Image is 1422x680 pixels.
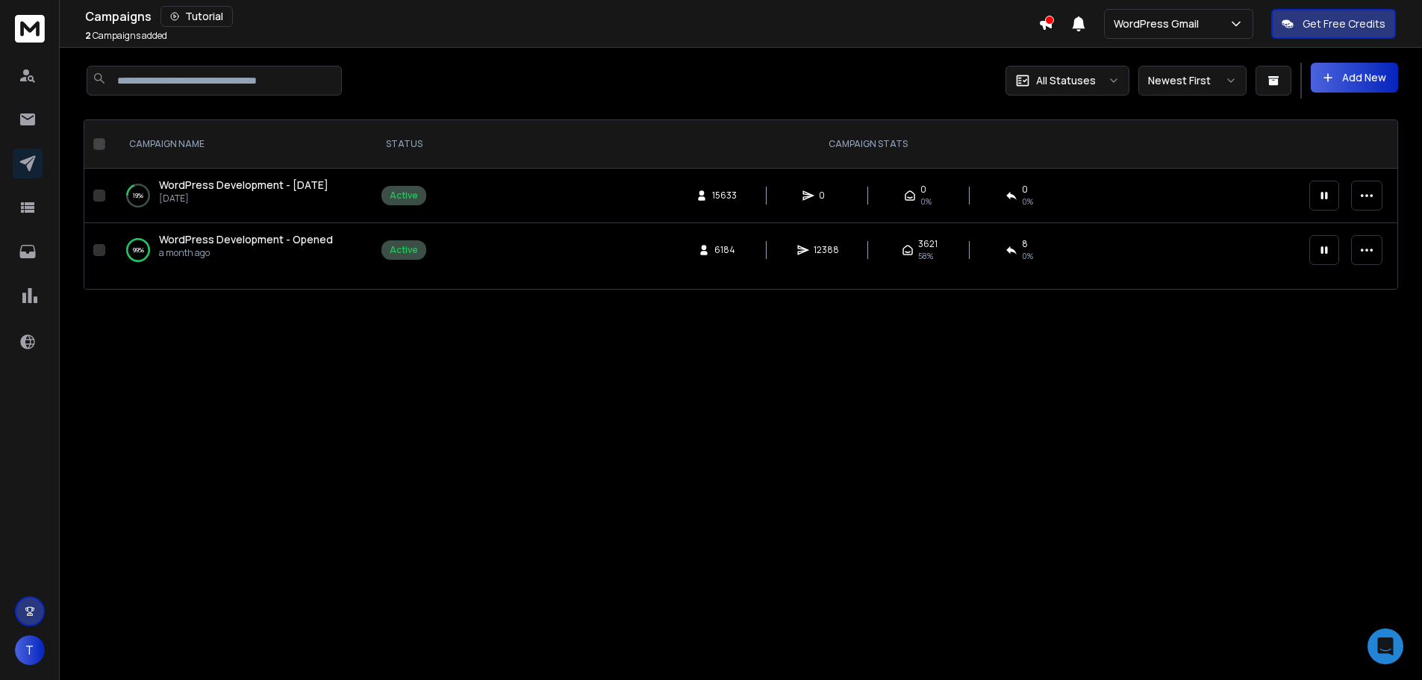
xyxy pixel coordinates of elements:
p: Campaigns added [85,30,167,42]
span: 2 [85,29,91,42]
span: 58 % [918,250,933,262]
td: 19%WordPress Development - [DATE][DATE] [111,169,372,223]
a: WordPress Development - [DATE] [159,178,328,193]
p: All Statuses [1036,73,1096,88]
p: 19 % [133,188,143,203]
span: 12388 [814,244,839,256]
button: Newest First [1138,66,1247,96]
td: 99%WordPress Development - Openeda month ago [111,223,372,278]
button: T [15,635,45,665]
span: 0 [920,184,926,196]
th: CAMPAIGN NAME [111,120,372,169]
span: 8 [1022,238,1028,250]
div: Active [390,244,418,256]
div: Open Intercom Messenger [1368,628,1403,664]
span: 15633 [712,190,737,202]
span: 0 % [1022,250,1033,262]
p: WordPress Gmail [1114,16,1205,31]
p: Get Free Credits [1303,16,1385,31]
span: 6184 [714,244,735,256]
div: Campaigns [85,6,1038,27]
p: [DATE] [159,193,328,205]
p: 99 % [133,243,144,258]
span: 0 [819,190,834,202]
p: a month ago [159,247,333,259]
span: 0 [1022,184,1028,196]
span: 0% [1022,196,1033,208]
div: Active [390,190,418,202]
span: WordPress Development - Opened [159,232,333,246]
button: Tutorial [160,6,233,27]
button: Get Free Credits [1271,9,1396,39]
th: CAMPAIGN STATS [435,120,1300,169]
span: 0% [920,196,932,208]
a: WordPress Development - Opened [159,232,333,247]
button: Add New [1311,63,1398,93]
span: WordPress Development - [DATE] [159,178,328,192]
th: STATUS [372,120,435,169]
span: 3621 [918,238,938,250]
